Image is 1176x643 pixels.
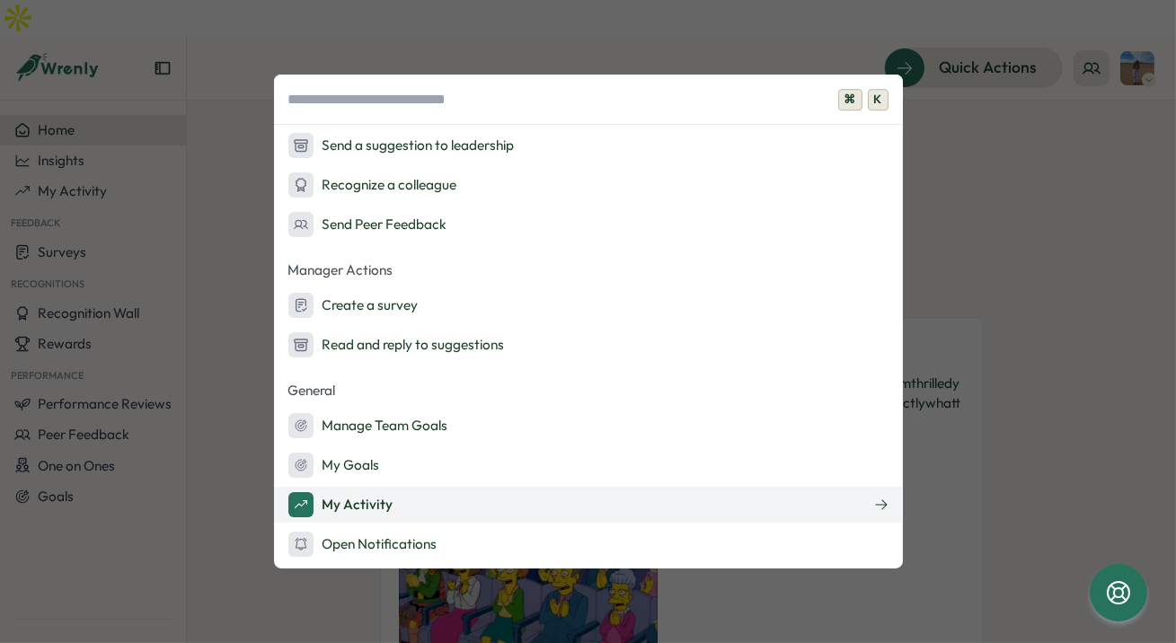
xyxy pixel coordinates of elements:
div: Send Peer Feedback [288,212,447,237]
div: My Activity [288,492,393,517]
button: Recognize a colleague [274,167,903,203]
button: My Activity [274,487,903,523]
button: Send Peer Feedback [274,207,903,242]
button: Send a suggestion to leadership [274,128,903,163]
div: Open Notifications [288,532,438,557]
button: Open Notifications [274,526,903,562]
span: ⌘ [838,89,862,110]
button: Create a survey [274,287,903,323]
div: Manage Team Goals [288,413,448,438]
div: My Goals [288,453,380,478]
p: General [274,377,903,404]
button: My Goals [274,447,903,483]
button: Read and reply to suggestions [274,327,903,363]
button: Manage Team Goals [274,408,903,444]
div: Read and reply to suggestions [288,332,505,357]
div: Recognize a colleague [288,172,457,198]
div: Create a survey [288,293,419,318]
span: K [868,89,889,110]
div: Send a suggestion to leadership [288,133,515,158]
p: Manager Actions [274,257,903,284]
